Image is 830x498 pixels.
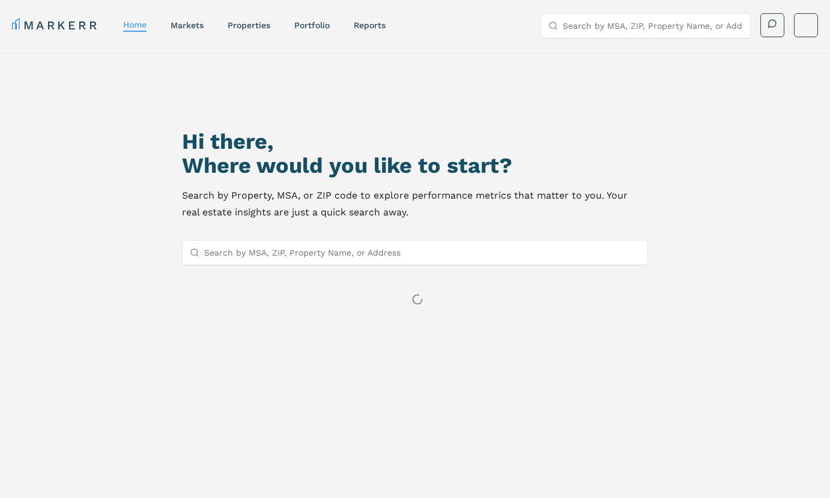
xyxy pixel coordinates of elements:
h2: Where would you like to start? [182,154,647,178]
a: home [123,20,147,29]
input: Search by MSA, ZIP, Property Name, or Address [204,241,640,265]
p: Search by Property, MSA, or ZIP code to explore performance metrics that matter to you. Your real... [182,187,647,221]
a: properties [228,20,270,30]
input: Search by MSA, ZIP, Property Name, or Address [563,14,743,38]
a: markets [171,20,204,30]
h1: Hi there, [182,130,647,154]
a: Portfolio [294,20,330,30]
a: reports [354,20,386,30]
a: MARKERR [12,17,99,34]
